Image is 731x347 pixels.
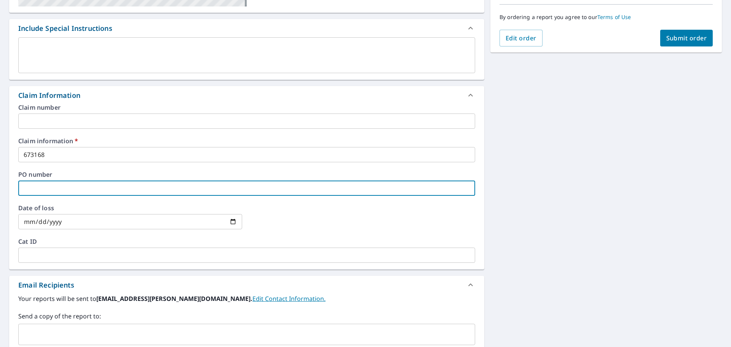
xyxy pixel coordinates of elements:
[666,34,707,42] span: Submit order
[9,86,484,104] div: Claim Information
[9,276,484,294] div: Email Recipients
[597,13,631,21] a: Terms of Use
[18,23,112,34] div: Include Special Instructions
[18,138,475,144] label: Claim information
[500,30,543,46] button: Edit order
[18,294,475,303] label: Your reports will be sent to
[9,19,484,37] div: Include Special Instructions
[96,294,252,303] b: [EMAIL_ADDRESS][PERSON_NAME][DOMAIN_NAME].
[18,238,475,245] label: Cat ID
[18,104,475,110] label: Claim number
[500,14,713,21] p: By ordering a report you agree to our
[506,34,536,42] span: Edit order
[252,294,326,303] a: EditContactInfo
[18,171,475,177] label: PO number
[18,90,80,101] div: Claim Information
[18,312,475,321] label: Send a copy of the report to:
[18,280,74,290] div: Email Recipients
[18,205,242,211] label: Date of loss
[660,30,713,46] button: Submit order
